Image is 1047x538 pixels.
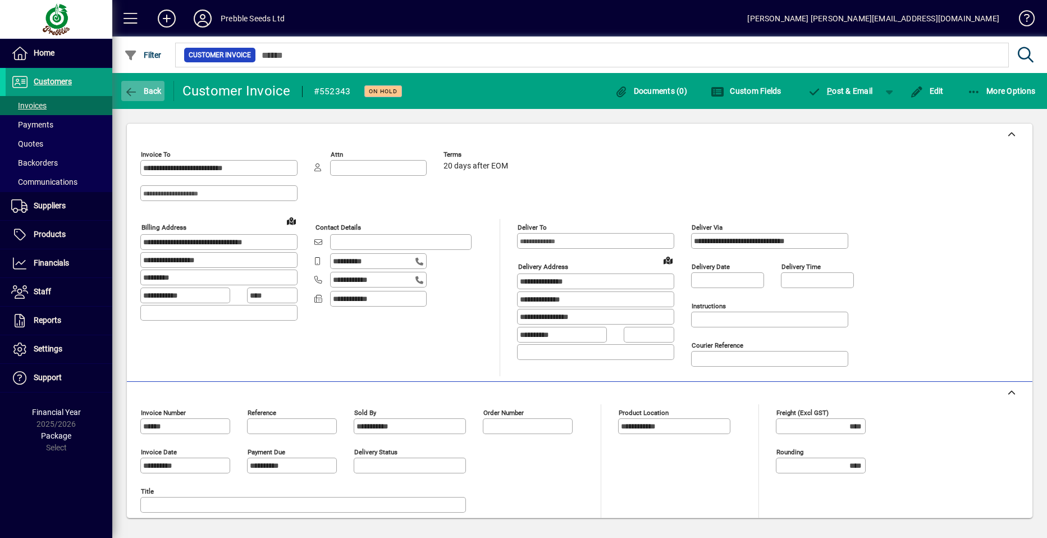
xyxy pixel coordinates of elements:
span: Home [34,48,54,57]
button: Custom Fields [708,81,784,101]
span: Financials [34,258,69,267]
a: Staff [6,278,112,306]
mat-label: Invoice To [141,151,171,158]
span: Custom Fields [711,86,781,95]
span: Customers [34,77,72,86]
mat-label: Instructions [692,302,726,310]
span: Suppliers [34,201,66,210]
button: Edit [907,81,947,101]
span: Financial Year [32,408,81,417]
a: Products [6,221,112,249]
a: Communications [6,172,112,192]
mat-label: Product location [619,409,669,417]
div: Prebble Seeds Ltd [221,10,285,28]
a: Knowledge Base [1011,2,1033,39]
mat-label: Courier Reference [692,341,743,349]
span: Back [124,86,162,95]
a: Home [6,39,112,67]
span: Invoices [11,101,47,110]
mat-label: Payment due [248,448,285,456]
span: Settings [34,344,62,353]
button: More Options [964,81,1039,101]
mat-label: Deliver via [692,224,723,231]
span: Support [34,373,62,382]
button: Post & Email [802,81,879,101]
span: Backorders [11,158,58,167]
span: Customer Invoice [189,49,251,61]
mat-label: Delivery time [781,263,821,271]
span: More Options [967,86,1036,95]
span: P [827,86,832,95]
mat-label: Title [141,487,154,495]
a: Financials [6,249,112,277]
span: Documents (0) [614,86,687,95]
a: Settings [6,335,112,363]
mat-label: Invoice number [141,409,186,417]
span: Quotes [11,139,43,148]
mat-label: Delivery date [692,263,730,271]
span: 20 days after EOM [444,162,508,171]
mat-label: Attn [331,151,343,158]
div: Customer Invoice [182,82,291,100]
a: Support [6,364,112,392]
mat-label: Rounding [776,448,803,456]
div: [PERSON_NAME] [PERSON_NAME][EMAIL_ADDRESS][DOMAIN_NAME] [747,10,999,28]
a: Invoices [6,96,112,115]
mat-label: Invoice date [141,448,177,456]
mat-label: Freight (excl GST) [776,409,829,417]
a: Quotes [6,134,112,153]
a: Backorders [6,153,112,172]
span: Terms [444,151,511,158]
mat-label: Sold by [354,409,376,417]
app-page-header-button: Back [112,81,174,101]
span: Package [41,431,71,440]
span: On hold [369,88,397,95]
mat-label: Deliver To [518,224,547,231]
button: Back [121,81,164,101]
a: Payments [6,115,112,134]
a: View on map [282,212,300,230]
mat-label: Delivery status [354,448,397,456]
span: Edit [910,86,944,95]
span: ost & Email [808,86,873,95]
div: #552343 [314,83,351,101]
a: View on map [659,251,677,269]
mat-label: Order number [483,409,524,417]
button: Documents (0) [611,81,690,101]
button: Add [149,8,185,29]
a: Suppliers [6,192,112,220]
span: Staff [34,287,51,296]
button: Profile [185,8,221,29]
span: Filter [124,51,162,60]
mat-label: Reference [248,409,276,417]
a: Reports [6,307,112,335]
span: Products [34,230,66,239]
button: Filter [121,45,164,65]
span: Payments [11,120,53,129]
span: Communications [11,177,77,186]
span: Reports [34,316,61,325]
